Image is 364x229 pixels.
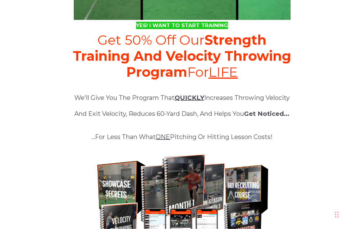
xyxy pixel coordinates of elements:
[175,94,204,101] span: QUICKLY
[156,133,170,141] span: ONE
[335,206,339,224] div: Drag
[73,32,291,80] span: Get 50% Off Our For
[91,133,272,141] span: ...For Less Than What Pitching Or Hitting Lesson Costs!
[136,22,228,29] a: YES! I WANT TO START TRAINING
[209,64,238,80] span: LIFE
[74,94,290,117] span: We'll Give You The Program That Increases Throwing Velocity And Exit Velocity, Reduces 60-Yard Da...
[244,110,289,117] span: Get Noticed...
[271,162,364,229] iframe: Chat Widget
[73,32,291,80] span: Strength Training And Velocity Throwing Program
